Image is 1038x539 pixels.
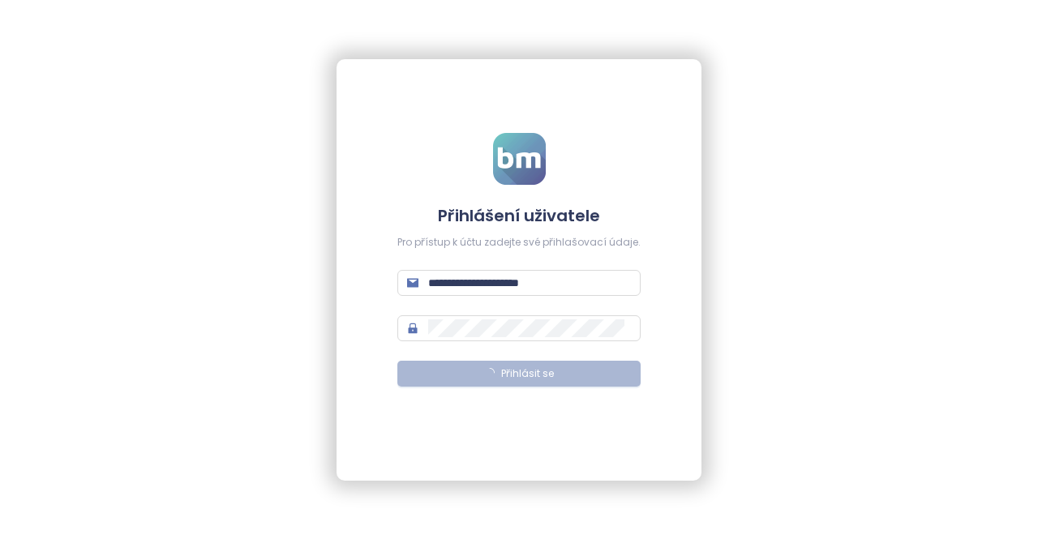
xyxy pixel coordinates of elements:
h4: Přihlášení uživatele [397,204,641,227]
span: Přihlásit se [501,366,554,382]
img: logo [493,133,546,185]
span: mail [407,277,418,289]
span: lock [407,323,418,334]
span: loading [485,368,495,378]
div: Pro přístup k účtu zadejte své přihlašovací údaje. [397,235,641,250]
button: Přihlásit se [397,361,641,387]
